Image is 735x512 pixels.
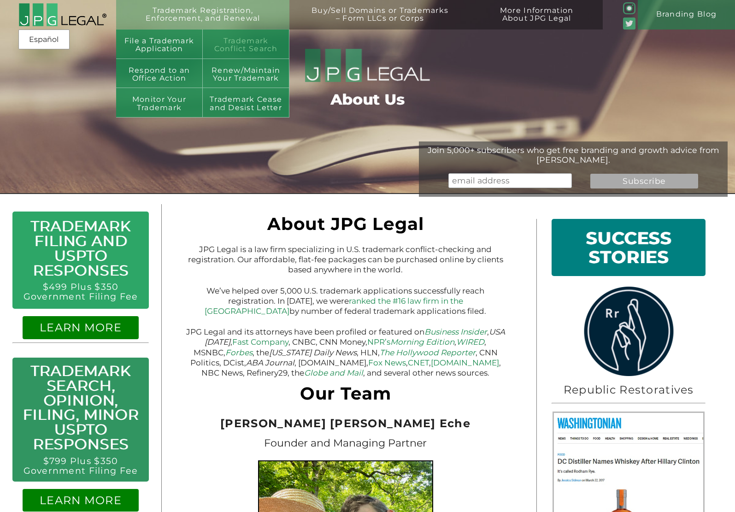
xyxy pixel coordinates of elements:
[116,88,203,118] a: Monitor Your Trademark
[21,31,67,48] a: Español
[590,174,698,188] input: Subscribe
[116,29,203,59] a: File a Trademark Application
[264,436,427,449] span: Founder and Managing Partner
[367,337,454,347] a: NPR’sMorning Edition
[456,337,484,347] a: WIRED
[40,494,122,507] a: LEARN MORE
[269,348,357,357] em: [US_STATE] Daily News
[184,244,507,275] p: JPG Legal is a law firm specializing in U.S. trademark conflict-checking and registration. Our af...
[431,358,499,367] a: [DOMAIN_NAME]
[419,145,728,165] div: Join 5,000+ subscribers who get free branding and growth advice from [PERSON_NAME].
[24,455,138,476] a: $799 Plus $350 Government Filing Fee
[380,348,476,357] a: The Hollywood Reporter
[424,327,487,336] a: Business Insider
[225,348,253,357] a: Forbes
[289,6,470,36] a: Buy/Sell Domains or Trademarks– Form LLCs or Corps
[581,287,676,376] img: rrlogo.png
[304,368,363,377] a: Globe and Mail
[559,226,698,269] h1: SUCCESS STORIES
[232,337,288,347] a: Fast Company
[123,6,282,36] a: Trademark Registration,Enforcement, and Renewal
[564,383,694,396] span: Republic Restoratives
[623,2,635,15] img: glyph-logo_May2016-green3-90.png
[205,327,505,347] em: USA [DATE]
[448,173,572,188] input: email address
[246,358,294,367] em: ABA Journal
[184,219,507,234] h1: About JPG Legal
[30,217,130,279] a: Trademark Filing and USPTO Responses
[203,88,289,118] a: Trademark Cease and Desist Letter
[184,388,507,403] h1: Our Team
[408,358,429,367] a: CNET
[220,417,470,430] span: [PERSON_NAME] [PERSON_NAME] Eche
[203,59,289,88] a: Renew/Maintain Your Trademark
[184,286,507,316] p: We’ve helped over 5,000 U.S. trademark applications successfully reach registration. In [DATE], w...
[40,321,122,334] a: LEARN MORE
[623,18,635,30] img: Twitter_Social_Icon_Rounded_Square_Color-mid-green3-90.png
[24,281,138,302] a: $499 Plus $350 Government Filing Fee
[18,3,106,27] img: 2016-logo-black-letters-3-r.png
[368,358,406,367] a: Fox News
[184,327,507,377] p: JPG Legal and its attorneys have been profiled or featured on , , , CNBC, CNN Money, , , MSNBC, ,...
[203,29,289,59] a: Trademark Conflict Search
[116,59,203,88] a: Respond to an Office Action
[23,362,139,453] a: Trademark Search, Opinion, Filing, Minor USPTO Responses
[390,337,454,347] em: Morning Edition
[478,6,595,36] a: More InformationAbout JPG Legal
